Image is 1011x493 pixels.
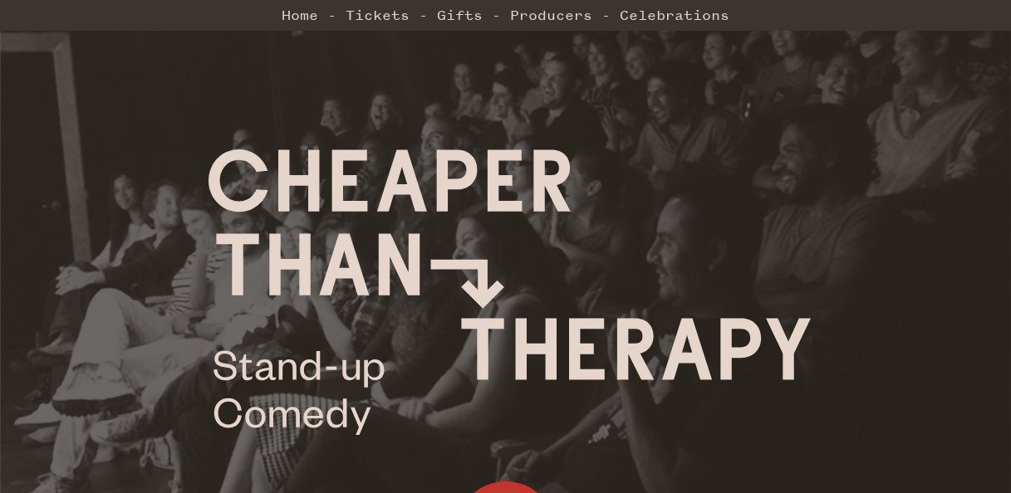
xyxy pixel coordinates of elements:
[209,149,810,435] img: Cheaper Than Therapy logo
